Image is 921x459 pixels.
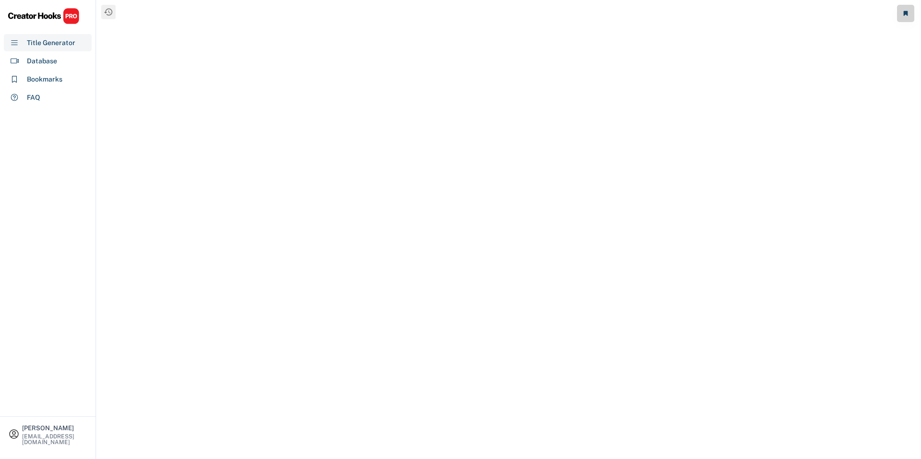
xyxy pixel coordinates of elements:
[22,434,87,445] div: [EMAIL_ADDRESS][DOMAIN_NAME]
[27,38,75,48] div: Title Generator
[27,93,40,103] div: FAQ
[27,56,57,66] div: Database
[27,74,62,84] div: Bookmarks
[22,425,87,431] div: [PERSON_NAME]
[8,8,80,24] img: CHPRO%20Logo.svg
